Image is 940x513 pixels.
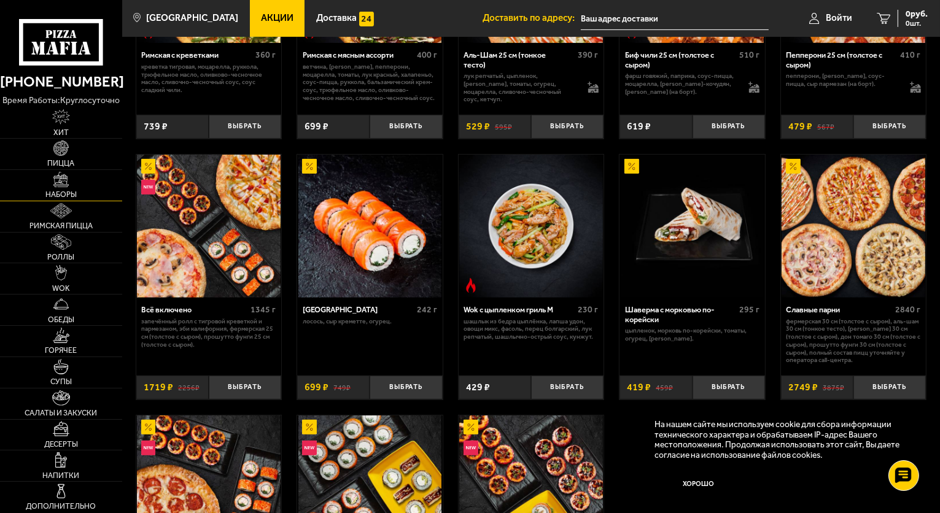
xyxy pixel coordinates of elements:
[141,159,156,174] img: Акционный
[48,316,74,324] span: Обеды
[620,155,765,298] a: АкционныйШаверма с морковью по-корейски
[141,305,247,314] div: Всё включено
[370,115,442,139] button: Выбрать
[26,503,96,511] span: Дополнительно
[141,441,156,455] img: Новинка
[782,155,925,298] img: Славные парни
[141,50,252,60] div: Римская с креветками
[251,304,276,315] span: 1345 г
[305,382,328,392] span: 699 ₽
[788,382,818,392] span: 2749 ₽
[466,121,490,131] span: 529 ₽
[297,155,443,298] a: АкционныйФиладельфия
[906,20,928,27] span: 0 шт.
[627,121,651,131] span: 619 ₽
[786,318,920,365] p: Фермерская 30 см (толстое с сыром), Аль-Шам 30 см (тонкое тесто), [PERSON_NAME] 30 см (толстое с ...
[45,347,77,355] span: Горячее
[29,222,93,230] span: Римская пицца
[739,50,759,60] span: 510 г
[625,50,736,69] div: Биф чили 25 см (толстое с сыром)
[303,63,437,102] p: ветчина, [PERSON_NAME], пепперони, моцарелла, томаты, лук красный, халапеньо, соус-пицца, руккола...
[417,304,437,315] span: 242 г
[303,50,414,60] div: Римская с мясным ассорти
[625,327,759,343] p: цыпленок, морковь по-корейски, томаты, огурец, [PERSON_NAME].
[786,159,801,174] img: Акционный
[48,160,75,168] span: Пицца
[48,253,75,261] span: Роллы
[578,304,599,315] span: 230 г
[896,304,921,315] span: 2840 г
[50,378,72,386] span: Супы
[178,382,200,392] s: 2256 ₽
[333,382,351,392] s: 749 ₽
[625,305,736,324] div: Шаверма с морковью по-корейски
[298,155,442,298] img: Филадельфия
[141,420,156,434] img: Акционный
[359,12,374,26] img: 15daf4d41897b9f0e9f617042186c801.svg
[464,50,575,69] div: Аль-Шам 25 см (тонкое тесто)
[901,50,921,60] span: 410 г
[826,13,852,23] span: Войти
[144,382,173,392] span: 1719 ₽
[655,419,909,460] p: На нашем сайте мы используем cookie для сбора информации технического характера и обрабатываем IP...
[786,72,899,88] p: пепперони, [PERSON_NAME], соус-пицца, сыр пармезан (на борт).
[141,180,156,195] img: Новинка
[693,115,765,139] button: Выбрать
[786,50,897,69] div: Пепперони 25 см (толстое с сыром)
[303,318,437,326] p: лосось, Сыр креметте, огурец.
[621,155,764,298] img: Шаверма с морковью по-корейски
[627,382,651,392] span: 419 ₽
[136,155,282,298] a: АкционныйНовинкаВсё включено
[823,382,844,392] s: 3875 ₽
[788,121,812,131] span: 479 ₽
[853,115,926,139] button: Выбрать
[43,472,80,480] span: Напитки
[464,441,478,455] img: Новинка
[739,304,759,315] span: 295 г
[417,50,437,60] span: 400 г
[370,376,442,399] button: Выбрать
[786,305,892,314] div: Славные парни
[45,191,77,199] span: Наборы
[305,121,328,131] span: 699 ₽
[495,121,512,131] s: 595 ₽
[137,155,281,298] img: Всё включено
[459,155,603,298] img: Wok с цыпленком гриль M
[466,382,490,392] span: 429 ₽
[302,420,317,434] img: Акционный
[316,13,357,23] span: Доставка
[52,285,70,293] span: WOK
[302,159,317,174] img: Акционный
[255,50,276,60] span: 360 г
[531,376,604,399] button: Выбрать
[464,305,575,314] div: Wok с цыпленком гриль M
[693,376,765,399] button: Выбрать
[581,7,769,30] input: Ваш адрес доставки
[624,159,639,174] img: Акционный
[656,382,673,392] s: 459 ₽
[817,121,834,131] s: 567 ₽
[464,278,478,293] img: Острое блюдо
[531,115,604,139] button: Выбрать
[302,441,317,455] img: Новинка
[906,10,928,18] span: 0 руб.
[53,129,69,137] span: Хит
[44,441,78,449] span: Десерты
[209,115,281,139] button: Выбрать
[209,376,281,399] button: Выбрать
[464,318,598,341] p: шашлык из бедра цыплёнка, лапша удон, овощи микс, фасоль, перец болгарский, лук репчатый, шашлычн...
[25,409,98,417] span: Салаты и закуски
[146,13,238,23] span: [GEOGRAPHIC_DATA]
[464,72,577,104] p: лук репчатый, цыпленок, [PERSON_NAME], томаты, огурец, моцарелла, сливочно-чесночный соус, кетчуп.
[853,376,926,399] button: Выбрать
[144,121,168,131] span: 739 ₽
[781,155,926,298] a: АкционныйСлавные парни
[459,155,604,298] a: Острое блюдоWok с цыпленком гриль M
[303,305,414,314] div: [GEOGRAPHIC_DATA]
[261,13,293,23] span: Акции
[141,63,276,94] p: креветка тигровая, моцарелла, руккола, трюфельное масло, оливково-чесночное масло, сливочно-чесно...
[578,50,599,60] span: 390 г
[655,469,743,499] button: Хорошо
[483,13,581,23] span: Доставить по адресу:
[464,420,478,434] img: Акционный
